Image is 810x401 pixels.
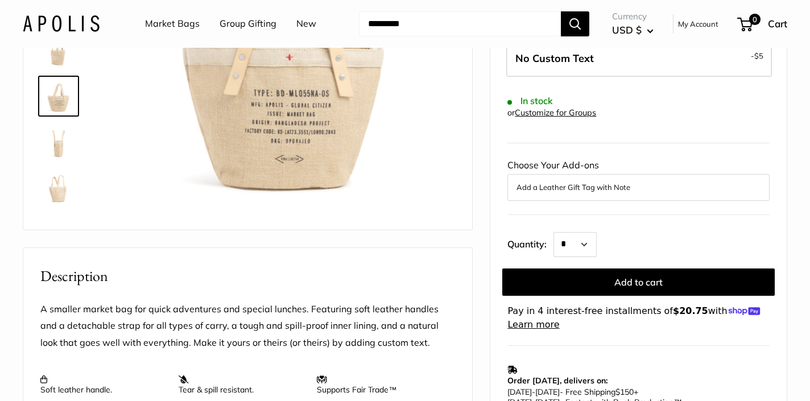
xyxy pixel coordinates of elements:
[296,15,316,32] a: New
[768,18,787,30] span: Cart
[40,265,455,287] h2: Description
[38,167,79,208] a: Petite Bucket Bag in Natural with Strap
[40,123,77,160] img: Petite Bucket Bag in Natural with Strap
[507,375,607,386] strong: Order [DATE], delivers on:
[40,169,77,205] img: Petite Bucket Bag in Natural with Strap
[317,374,444,395] p: Supports Fair Trade™
[40,301,455,352] p: A smaller market bag for quick adventures and special lunches. Featuring soft leather handles and...
[38,121,79,162] a: Petite Bucket Bag in Natural with Strap
[23,15,100,32] img: Apolis
[507,96,552,106] span: In stock
[678,17,718,31] a: My Account
[612,9,654,24] span: Currency
[612,24,642,36] span: USD $
[507,387,532,397] span: [DATE]
[40,374,167,395] p: Soft leather handle.
[40,78,77,114] img: Petite Bucket Bag in Natural with Strap
[359,11,561,36] input: Search...
[561,11,589,36] button: Search
[516,180,761,194] button: Add a Leather Gift Tag with Note
[615,387,634,397] span: $150
[179,374,305,395] p: Tear & spill resistant.
[532,387,535,397] span: -
[507,229,553,257] label: Quantity:
[754,51,763,60] span: $5
[751,49,763,63] span: -
[507,105,596,121] div: or
[507,157,770,200] div: Choose Your Add-ons
[220,15,276,32] a: Group Gifting
[535,387,560,397] span: [DATE]
[506,40,772,77] label: Leave Blank
[612,21,654,39] button: USD $
[515,108,596,118] a: Customize for Groups
[738,15,787,33] a: 0 Cart
[38,30,79,71] a: Petite Bucket Bag in Natural with Strap
[38,76,79,117] a: Petite Bucket Bag in Natural with Strap
[515,52,594,65] span: No Custom Text
[502,268,775,296] button: Add to cart
[749,14,761,25] span: 0
[145,15,200,32] a: Market Bags
[40,32,77,69] img: Petite Bucket Bag in Natural with Strap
